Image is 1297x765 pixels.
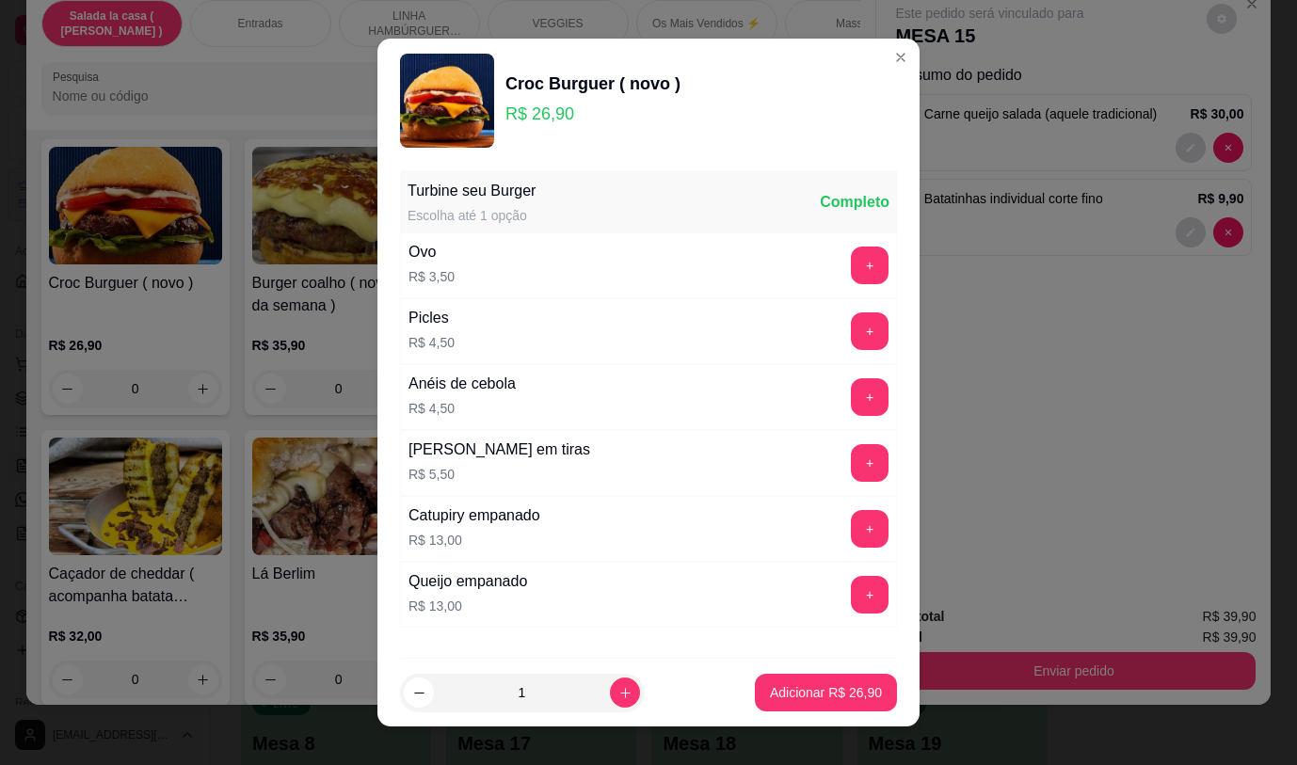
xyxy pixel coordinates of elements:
[770,683,882,702] p: Adicionar R$ 26,90
[820,191,889,214] div: Completo
[886,42,916,72] button: Close
[505,101,681,127] p: R$ 26,90
[408,307,455,329] div: Picles
[851,378,889,416] button: add
[755,674,897,711] button: Adicionar R$ 26,90
[408,570,527,593] div: Queijo empanado
[851,444,889,482] button: add
[408,531,540,550] p: R$ 13,00
[408,206,536,225] div: Escolha até 1 opção
[408,597,527,615] p: R$ 13,00
[404,677,434,708] button: decrease-product-quantity
[408,399,516,418] p: R$ 4,50
[610,677,640,708] button: increase-product-quantity
[408,241,455,263] div: Ovo
[408,504,540,527] div: Catupiry empanado
[505,71,681,97] div: Croc Burguer ( novo )
[400,54,494,148] img: product-image
[408,180,536,202] div: Turbine seu Burger
[408,267,455,286] p: R$ 3,50
[408,373,516,395] div: Anéis de cebola
[851,576,889,614] button: add
[851,247,889,284] button: add
[851,510,889,548] button: add
[851,312,889,350] button: add
[408,465,590,484] p: R$ 5,50
[408,333,455,352] p: R$ 4,50
[408,438,590,461] div: [PERSON_NAME] em tiras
